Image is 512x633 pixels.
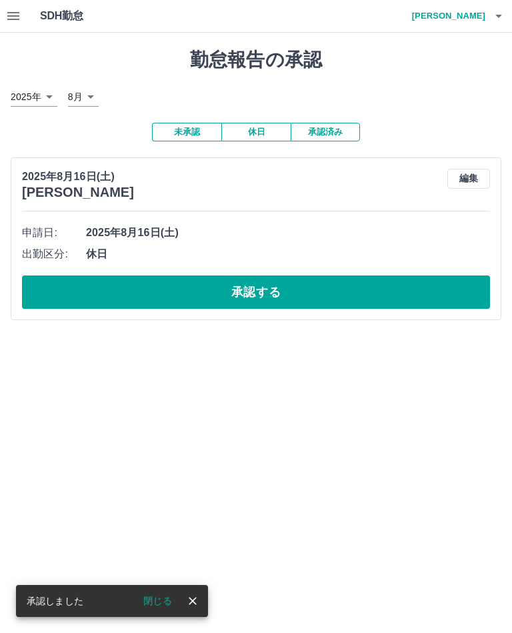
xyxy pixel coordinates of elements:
[86,246,490,262] span: 休日
[183,591,203,611] button: close
[22,169,134,185] p: 2025年8月16日(土)
[152,123,221,141] button: 未承認
[447,169,490,189] button: 編集
[68,87,99,107] div: 8月
[27,589,83,613] div: 承認しました
[22,275,490,309] button: 承認する
[22,225,86,241] span: 申請日:
[221,123,291,141] button: 休日
[22,246,86,262] span: 出勤区分:
[22,185,134,200] h3: [PERSON_NAME]
[291,123,360,141] button: 承認済み
[86,225,490,241] span: 2025年8月16日(土)
[133,591,183,611] button: 閉じる
[11,87,57,107] div: 2025年
[11,49,501,71] h1: 勤怠報告の承認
